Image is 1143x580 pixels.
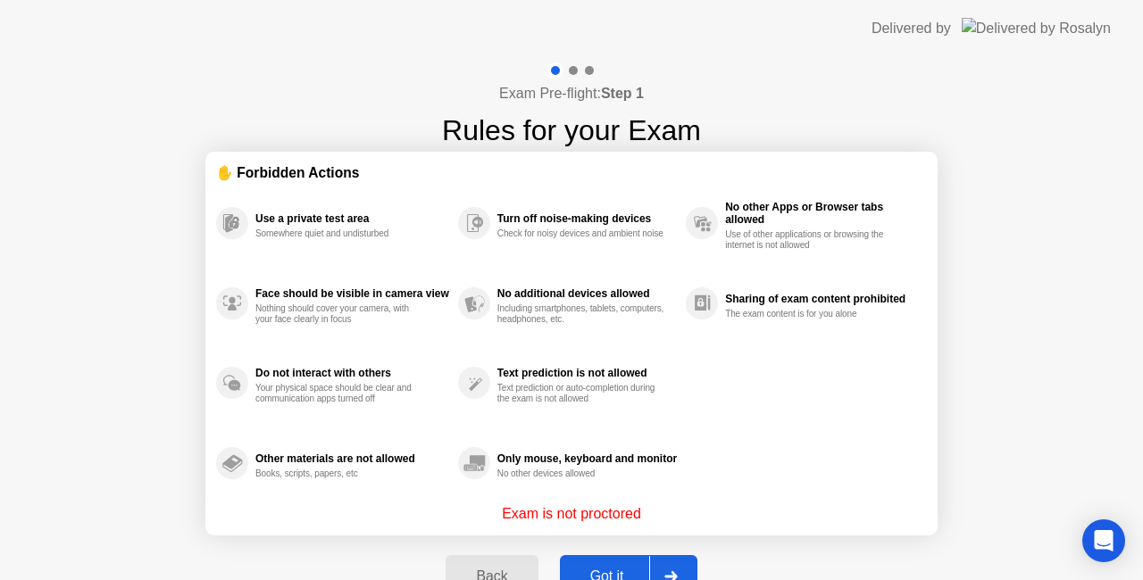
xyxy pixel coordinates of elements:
[255,212,449,225] div: Use a private test area
[725,309,894,319] div: The exam content is for you alone
[497,212,677,225] div: Turn off noise-making devices
[497,367,677,379] div: Text prediction is not allowed
[601,86,644,101] b: Step 1
[442,109,701,152] h1: Rules for your Exam
[497,228,666,239] div: Check for noisy devices and ambient noise
[725,293,918,305] div: Sharing of exam content prohibited
[499,83,644,104] h4: Exam Pre-flight:
[725,229,894,251] div: Use of other applications or browsing the internet is not allowed
[962,18,1111,38] img: Delivered by Rosalyn
[497,383,666,404] div: Text prediction or auto-completion during the exam is not allowed
[255,452,449,465] div: Other materials are not allowed
[255,287,449,300] div: Face should be visible in camera view
[255,367,449,379] div: Do not interact with others
[255,228,424,239] div: Somewhere quiet and undisturbed
[255,383,424,404] div: Your physical space should be clear and communication apps turned off
[497,303,666,325] div: Including smartphones, tablets, computers, headphones, etc.
[502,503,641,525] p: Exam is not proctored
[497,452,677,465] div: Only mouse, keyboard and monitor
[255,303,424,325] div: Nothing should cover your camera, with your face clearly in focus
[216,162,927,183] div: ✋ Forbidden Actions
[497,468,666,479] div: No other devices allowed
[497,287,677,300] div: No additional devices allowed
[255,468,424,479] div: Books, scripts, papers, etc
[1082,519,1125,562] div: Open Intercom Messenger
[725,201,918,226] div: No other Apps or Browser tabs allowed
[872,18,951,39] div: Delivered by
